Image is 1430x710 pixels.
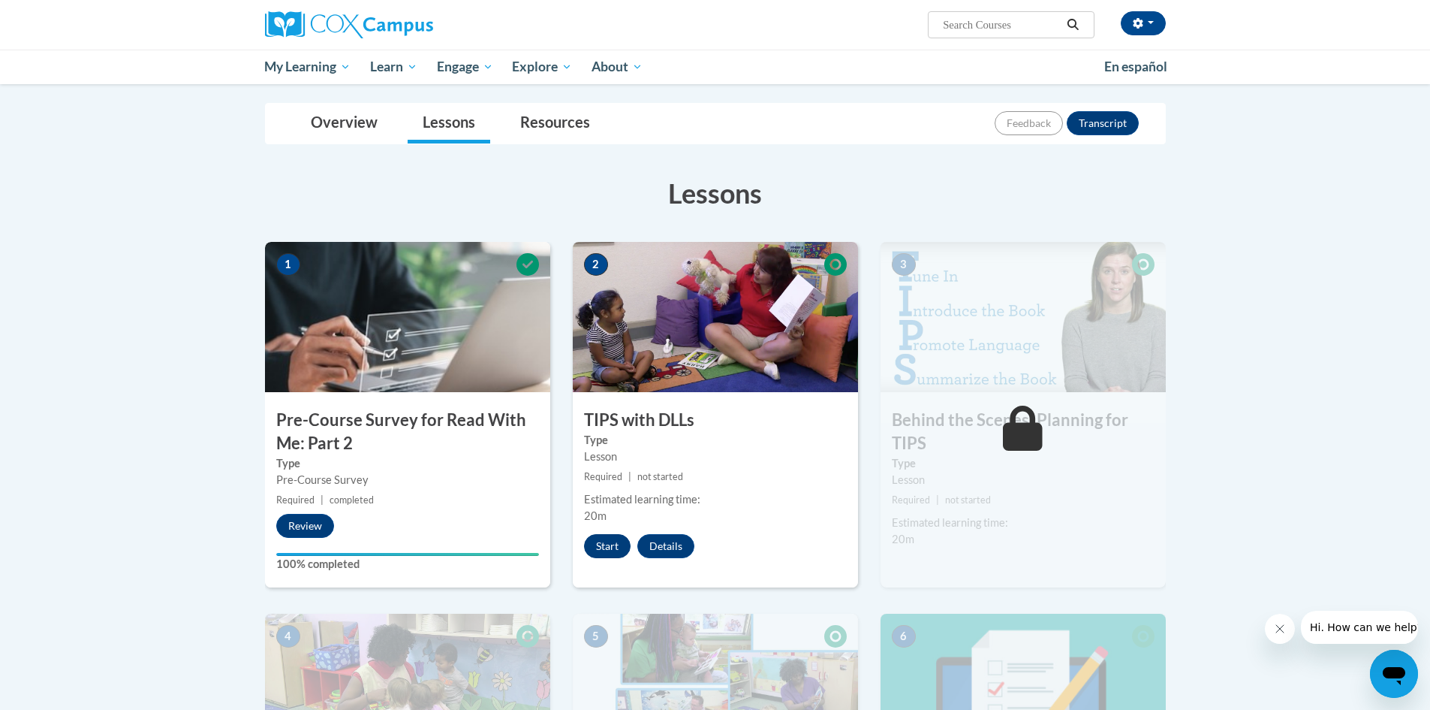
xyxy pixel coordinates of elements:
[1061,16,1084,34] button: Search
[892,625,916,648] span: 6
[265,11,550,38] a: Cox Campus
[945,494,991,506] span: not started
[1067,111,1139,135] button: Transcript
[573,409,858,432] h3: TIPS with DLLs
[1265,614,1295,644] iframe: Close message
[505,104,605,144] a: Resources
[1370,650,1418,698] iframe: Button to launch messaging window
[360,50,427,84] a: Learn
[276,472,539,488] div: Pre-Course Survey
[892,494,930,506] span: Required
[276,625,300,648] span: 4
[265,242,550,392] img: Course Image
[276,455,539,472] label: Type
[330,494,374,506] span: completed
[427,50,503,84] a: Engage
[995,111,1063,135] button: Feedback
[264,58,351,76] span: My Learning
[892,515,1155,531] div: Estimated learning time:
[941,16,1061,34] input: Search Courses
[584,471,622,482] span: Required
[892,253,916,276] span: 3
[276,514,334,538] button: Review
[276,553,539,556] div: Your progress
[321,494,324,506] span: |
[1094,51,1177,83] a: En español
[573,242,858,392] img: Course Image
[637,471,683,482] span: not started
[881,409,1166,455] h3: Behind the Scenes: Planning for TIPS
[502,50,582,84] a: Explore
[1301,611,1418,644] iframe: Message from company
[582,50,652,84] a: About
[276,253,300,276] span: 1
[584,253,608,276] span: 2
[265,11,433,38] img: Cox Campus
[628,471,631,482] span: |
[892,533,914,545] span: 20m
[1104,59,1167,74] span: En español
[9,11,122,23] span: Hi. How can we help?
[892,472,1155,488] div: Lesson
[276,494,315,506] span: Required
[242,50,1188,84] div: Main menu
[584,625,608,648] span: 5
[370,58,417,76] span: Learn
[637,534,694,558] button: Details
[265,409,550,455] h3: Pre-Course Survey for Read With Me: Part 2
[296,104,393,144] a: Overview
[512,58,572,76] span: Explore
[408,104,490,144] a: Lessons
[584,432,847,449] label: Type
[584,449,847,465] div: Lesson
[584,509,607,522] span: 20m
[892,455,1155,472] label: Type
[437,58,493,76] span: Engage
[936,494,939,506] span: |
[881,242,1166,392] img: Course Image
[255,50,361,84] a: My Learning
[584,534,631,558] button: Start
[276,556,539,573] label: 100% completed
[1121,11,1166,35] button: Account Settings
[592,58,643,76] span: About
[265,174,1166,212] h3: Lessons
[584,491,847,508] div: Estimated learning time:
